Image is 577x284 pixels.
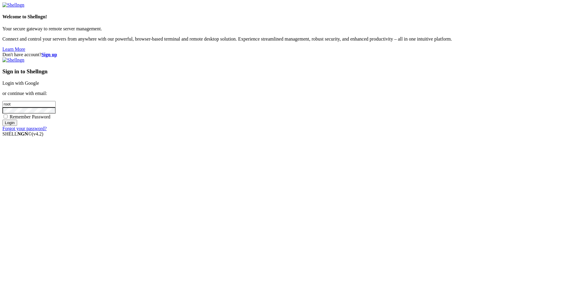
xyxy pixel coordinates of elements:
input: Login [2,120,17,126]
input: Remember Password [4,115,8,118]
p: Your secure gateway to remote server management. [2,26,575,32]
img: Shellngn [2,2,24,8]
a: Login with Google [2,81,39,86]
span: 4.2.0 [32,131,44,136]
span: Remember Password [10,114,50,119]
img: Shellngn [2,57,24,63]
b: NGN [17,131,28,136]
a: Sign up [41,52,57,57]
input: Email address [2,101,56,107]
p: Connect and control your servers from anywhere with our powerful, browser-based terminal and remo... [2,36,575,42]
div: Don't have account? [2,52,575,57]
h4: Welcome to Shellngn! [2,14,575,20]
a: Learn More [2,47,25,52]
p: or continue with email: [2,91,575,96]
h3: Sign in to Shellngn [2,68,575,75]
span: SHELL © [2,131,43,136]
a: Forgot your password? [2,126,47,131]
